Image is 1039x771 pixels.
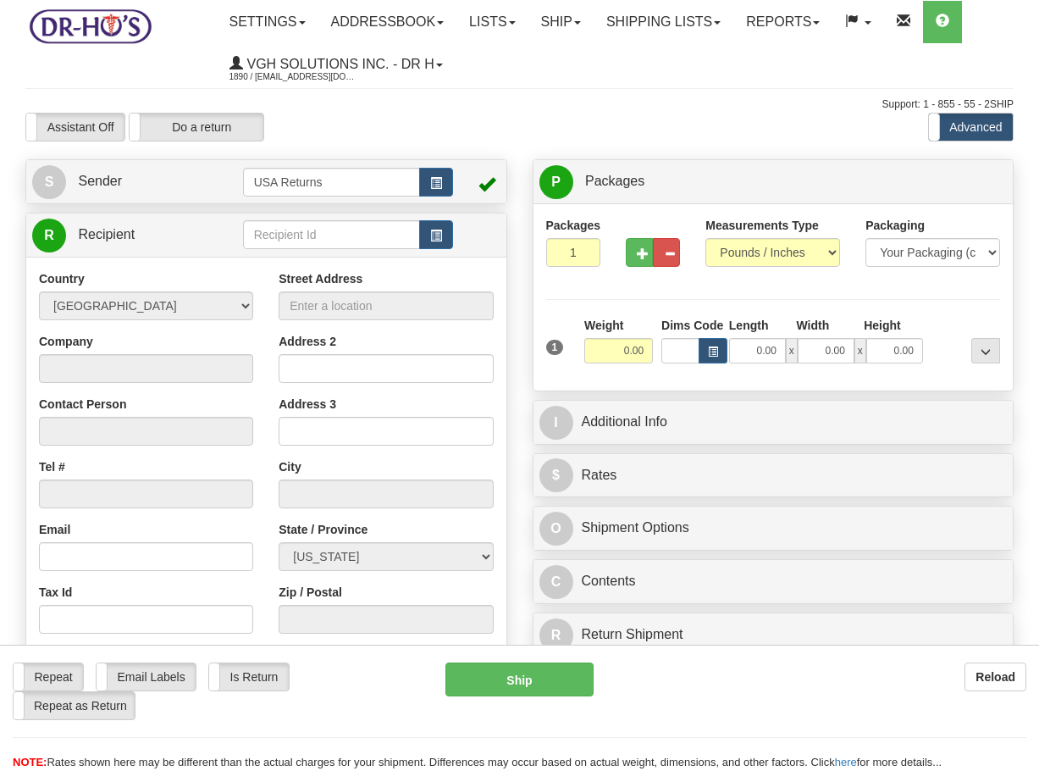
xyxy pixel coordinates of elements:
label: Packages [546,217,600,234]
div: ... [971,338,1000,363]
label: Tel # [39,458,65,475]
label: Height [864,317,901,334]
label: Email [39,521,70,538]
a: CContents [539,564,1008,599]
input: Recipient Id [243,220,421,249]
a: $Rates [539,458,1008,493]
span: VGH Solutions Inc. - Dr H [243,57,434,71]
span: 1890 / [EMAIL_ADDRESS][DOMAIN_NAME] [229,69,356,86]
a: here [835,756,857,768]
span: x [786,338,798,363]
label: Contact Person [39,396,126,413]
input: Sender Id [243,168,421,197]
a: Lists [456,1,528,43]
span: Sender [78,174,122,188]
input: Enter a location [279,291,493,320]
a: Addressbook [318,1,457,43]
label: Do a return [130,114,263,141]
span: Recipient [78,227,135,241]
img: logo1890.jpg [25,4,155,47]
a: P Packages [539,164,1008,199]
a: VGH Solutions Inc. - Dr H 1890 / [EMAIL_ADDRESS][DOMAIN_NAME] [217,43,456,86]
span: S [32,165,66,199]
label: Width [796,317,829,334]
span: C [539,565,573,599]
label: Country [39,270,85,287]
label: Weight [584,317,623,334]
div: Support: 1 - 855 - 55 - 2SHIP [25,97,1014,112]
span: NOTE: [13,756,47,768]
label: Zip / Postal [279,584,342,601]
label: Measurements Type [705,217,819,234]
span: I [539,406,573,440]
label: Address 3 [279,396,336,413]
label: Email Labels [97,663,196,691]
span: O [539,512,573,546]
button: Ship [445,663,594,696]
a: Ship [528,1,594,43]
label: Packaging [865,217,925,234]
a: IAdditional Info [539,405,1008,440]
label: Tax Id [39,584,72,601]
label: City [279,458,301,475]
a: Settings [217,1,318,43]
label: Company [39,333,93,350]
a: RReturn Shipment [539,618,1008,652]
label: Assistant Off [26,114,124,141]
label: Advanced [929,114,1013,141]
label: Address 2 [279,333,336,350]
label: Street Address [279,270,362,287]
span: R [539,618,573,652]
span: 1 [546,340,564,355]
a: S Sender [32,164,243,199]
label: Repeat as Return [14,692,135,719]
a: R Recipient [32,218,219,252]
label: Repeat [14,663,83,691]
span: P [539,165,573,199]
span: x [854,338,866,363]
a: Reports [733,1,832,43]
a: Shipping lists [594,1,733,43]
label: Length [729,317,769,334]
label: Is Return [209,663,289,691]
label: State / Province [279,521,368,538]
span: $ [539,458,573,492]
span: R [32,219,66,252]
b: Reload [975,670,1015,684]
label: Dims Code [661,317,721,334]
a: OShipment Options [539,511,1008,546]
span: Packages [585,174,644,188]
button: Reload [964,663,1026,691]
